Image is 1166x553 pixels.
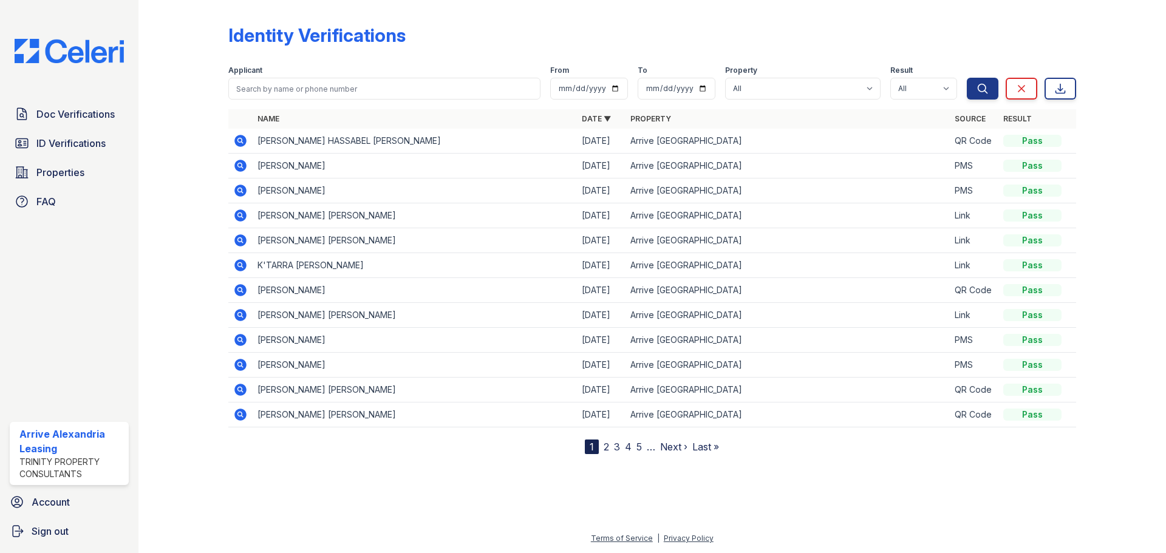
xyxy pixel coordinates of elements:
div: Pass [1003,284,1062,296]
a: Source [955,114,986,123]
a: Sign out [5,519,134,543]
a: Result [1003,114,1032,123]
a: Last » [692,441,719,453]
td: Link [950,203,998,228]
td: [DATE] [577,253,626,278]
td: [DATE] [577,353,626,378]
a: Name [257,114,279,123]
td: [DATE] [577,154,626,178]
td: PMS [950,353,998,378]
div: Pass [1003,209,1062,222]
a: Properties [10,160,129,185]
span: ID Verifications [36,136,106,151]
td: Arrive [GEOGRAPHIC_DATA] [626,402,950,427]
td: [PERSON_NAME] [253,178,577,203]
td: QR Code [950,378,998,402]
td: QR Code [950,129,998,154]
label: Applicant [228,66,262,75]
div: Pass [1003,160,1062,172]
div: Pass [1003,259,1062,271]
td: PMS [950,328,998,353]
td: Link [950,228,998,253]
div: Pass [1003,384,1062,396]
span: Doc Verifications [36,107,115,121]
td: [DATE] [577,228,626,253]
td: [PERSON_NAME] [253,328,577,353]
span: Account [32,495,70,509]
td: Arrive [GEOGRAPHIC_DATA] [626,178,950,203]
td: Link [950,253,998,278]
div: Arrive Alexandria Leasing [19,427,124,456]
div: Pass [1003,234,1062,246]
div: | [657,534,660,543]
span: Sign out [32,524,69,538]
img: CE_Logo_Blue-a8612792a0a2168367f1c8372b55b34899dd931a85d93a1a3d3e32e68fde9ad4.png [5,39,134,63]
td: [PERSON_NAME] HASSABEL [PERSON_NAME] [253,129,577,154]
td: Arrive [GEOGRAPHIC_DATA] [626,328,950,353]
td: [DATE] [577,303,626,328]
td: PMS [950,178,998,203]
td: Arrive [GEOGRAPHIC_DATA] [626,253,950,278]
label: Result [890,66,913,75]
td: Arrive [GEOGRAPHIC_DATA] [626,353,950,378]
td: [PERSON_NAME] [PERSON_NAME] [253,203,577,228]
span: Properties [36,165,84,180]
td: PMS [950,154,998,178]
div: Trinity Property Consultants [19,456,124,480]
a: Property [630,114,671,123]
td: Arrive [GEOGRAPHIC_DATA] [626,203,950,228]
td: [DATE] [577,328,626,353]
label: To [638,66,647,75]
div: Identity Verifications [228,24,406,46]
a: Privacy Policy [664,534,714,543]
td: Arrive [GEOGRAPHIC_DATA] [626,129,950,154]
td: Arrive [GEOGRAPHIC_DATA] [626,303,950,328]
input: Search by name or phone number [228,78,540,100]
td: Link [950,303,998,328]
td: [DATE] [577,178,626,203]
a: FAQ [10,189,129,214]
a: 3 [614,441,620,453]
td: K'TARRA [PERSON_NAME] [253,253,577,278]
td: [PERSON_NAME] [253,353,577,378]
td: [DATE] [577,278,626,303]
a: 5 [636,441,642,453]
div: Pass [1003,135,1062,147]
span: FAQ [36,194,56,209]
td: [PERSON_NAME] [PERSON_NAME] [253,228,577,253]
td: [DATE] [577,129,626,154]
td: Arrive [GEOGRAPHIC_DATA] [626,228,950,253]
td: QR Code [950,278,998,303]
td: [PERSON_NAME] [PERSON_NAME] [253,303,577,328]
div: 1 [585,439,599,454]
a: Account [5,490,134,514]
a: Date ▼ [582,114,611,123]
td: [DATE] [577,378,626,402]
td: [DATE] [577,203,626,228]
td: [PERSON_NAME] [PERSON_NAME] [253,378,577,402]
div: Pass [1003,185,1062,197]
div: Pass [1003,359,1062,371]
td: [PERSON_NAME] [253,278,577,303]
td: [PERSON_NAME] [PERSON_NAME] [253,402,577,427]
td: Arrive [GEOGRAPHIC_DATA] [626,154,950,178]
td: Arrive [GEOGRAPHIC_DATA] [626,378,950,402]
label: Property [725,66,757,75]
a: 4 [625,441,632,453]
label: From [550,66,569,75]
div: Pass [1003,334,1062,346]
a: Terms of Service [591,534,653,543]
div: Pass [1003,309,1062,321]
a: ID Verifications [10,131,129,155]
a: Doc Verifications [10,102,129,126]
td: Arrive [GEOGRAPHIC_DATA] [626,278,950,303]
a: 2 [604,441,609,453]
td: [PERSON_NAME] [253,154,577,178]
td: QR Code [950,402,998,427]
td: [DATE] [577,402,626,427]
div: Pass [1003,409,1062,421]
span: … [647,439,655,454]
a: Next › [660,441,687,453]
